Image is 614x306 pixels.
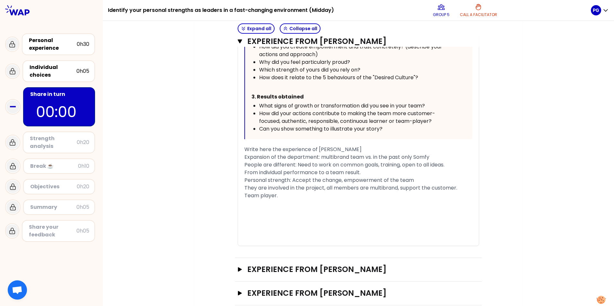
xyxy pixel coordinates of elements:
[244,153,429,161] span: Expansion of the department: multibrand team vs. in the past only Somfy
[244,169,361,176] span: From individual performance to a team result.
[244,176,414,184] span: Personal strength: Accept the change, empowerment of the team
[238,23,275,34] button: Expand all
[30,135,77,150] div: Strength analysis
[76,203,89,211] div: 0h05
[244,184,459,199] span: They are involved in the project, all members are multibrand, support the customer. Team player.
[30,203,76,211] div: Summary
[30,183,77,191] div: Objectives
[30,90,89,98] div: Share in turn
[8,280,27,300] div: Open chat
[238,36,479,47] button: Experience from [PERSON_NAME]
[259,66,360,73] span: Which strength of yours did you rely on?
[591,5,609,15] button: PG
[259,110,435,125] span: How did your actions contribute to making the team more customer-focused, authentic, responsible,...
[76,67,89,75] div: 0h05
[36,101,82,123] p: 00:00
[247,264,458,275] h3: Experience from [PERSON_NAME]
[259,43,443,58] span: How did you create empowerment and trust concretely? (describe your actions and approach)
[244,146,362,153] span: Write here the experience of [PERSON_NAME]
[78,162,89,170] div: 0h10
[238,288,479,298] button: Experience from [PERSON_NAME]
[29,223,76,239] div: Share your feedback
[457,1,500,20] button: Call a facilitator
[77,40,89,48] div: 0h30
[76,227,89,235] div: 0h05
[238,264,479,275] button: Experience from [PERSON_NAME]
[433,12,450,17] p: Group 5
[30,162,78,170] div: Break ☕️
[29,37,77,52] div: Personal experience
[430,1,452,20] button: Group 5
[280,23,320,34] button: Collapse all
[247,36,457,47] h3: Experience from [PERSON_NAME]
[593,7,599,13] p: PG
[30,64,76,79] div: Individual choices
[460,12,497,17] p: Call a facilitator
[259,58,350,66] span: Why did you feel particularly proud?
[77,183,89,191] div: 0h20
[244,161,444,168] span: People are different: Need to work on common goals, training, open to all ideas.
[259,102,425,109] span: What signs of growth or transformation did you see in your team?
[247,288,458,298] h3: Experience from [PERSON_NAME]
[251,93,304,100] span: 3. Results obtained
[259,125,382,132] span: Can you show something to illustrate your story?
[259,74,418,81] span: How does it relate to the 5 behaviours of the "Desired Culture"?
[77,139,89,146] div: 0h20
